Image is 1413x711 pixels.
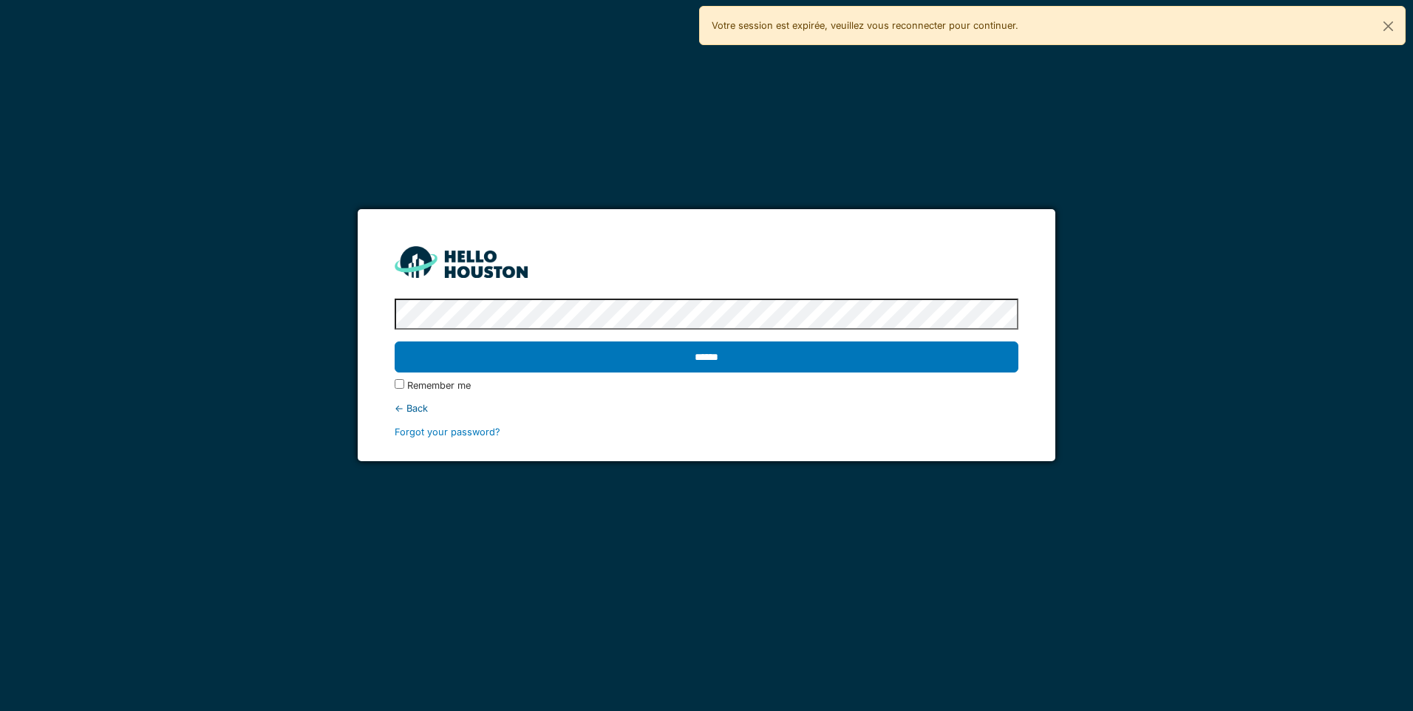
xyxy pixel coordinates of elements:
label: Remember me [407,378,471,392]
img: HH_line-BYnF2_Hg.png [395,246,528,278]
a: Forgot your password? [395,426,500,438]
button: Close [1372,7,1405,46]
div: Votre session est expirée, veuillez vous reconnecter pour continuer. [699,6,1406,45]
div: ← Back [395,401,1018,415]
